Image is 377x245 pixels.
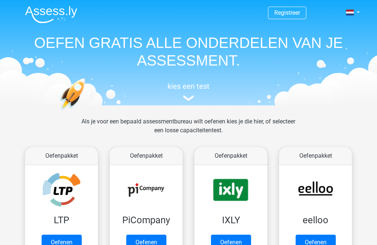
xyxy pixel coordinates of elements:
[19,82,358,91] h5: kies een test
[19,82,358,101] a: kies een test
[274,9,300,16] a: Registreer
[25,6,77,23] img: Assessly
[183,95,194,101] img: assessment
[60,78,114,145] img: oefenen
[19,34,358,69] h1: OEFEN GRATIS ALLE ONDERDELEN VAN JE ASSESSMENT.
[75,117,301,144] div: Als je voor een bepaald assessmentbureau wilt oefenen kies je die hier, of selecteer een losse ca...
